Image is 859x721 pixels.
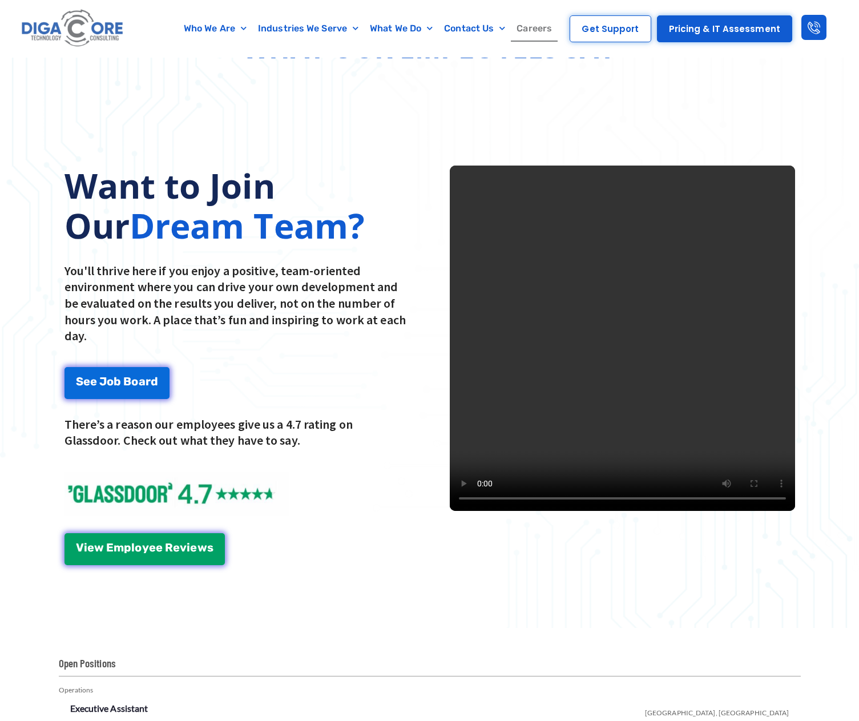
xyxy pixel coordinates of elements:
[187,542,190,553] span: i
[59,656,801,676] h2: Open Positions
[178,15,252,42] a: Who We Are
[139,376,146,387] span: a
[165,542,173,553] span: R
[252,15,364,42] a: Industries We Serve
[64,472,289,517] img: Glassdoor Reviews
[364,15,438,42] a: What We Do
[180,542,187,553] span: v
[669,25,780,33] span: Pricing & IT Assessment
[83,376,90,387] span: e
[70,703,148,714] a: Executive Assistant
[131,376,138,387] span: o
[64,367,170,399] a: See Job Board
[114,376,121,387] span: b
[64,533,225,565] a: View Employee Reviews
[124,542,131,553] span: p
[99,376,107,387] span: J
[114,542,124,553] span: m
[146,376,151,387] span: r
[130,202,365,249] spans: Dream Team?
[64,166,410,245] h2: Want to Join Our
[64,263,410,344] p: You'll thrive here if you enjoy a positive, team-oriented environment where you can drive your ow...
[135,542,142,553] span: o
[107,376,114,387] span: o
[76,542,84,553] span: V
[197,542,207,553] span: w
[190,542,197,553] span: e
[87,542,94,553] span: e
[570,15,651,42] a: Get Support
[131,542,135,553] span: l
[156,542,163,553] span: e
[657,15,792,42] a: Pricing & IT Assessment
[511,15,558,42] a: Careers
[151,376,158,387] span: d
[59,682,801,699] div: Operations
[106,542,114,553] span: E
[19,6,127,51] img: Digacore logo 1
[123,376,131,387] span: B
[173,542,180,553] span: e
[84,542,87,553] span: i
[64,416,410,449] p: There’s a reason our employees give us a 4.7 rating on Glassdoor. Check out what they have to say.
[207,542,213,553] span: s
[94,542,104,553] span: w
[582,25,639,33] span: Get Support
[438,15,511,42] a: Contact Us
[76,376,83,387] span: S
[172,15,563,42] nav: Menu
[142,542,149,553] span: y
[90,376,97,387] span: e
[149,542,156,553] span: e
